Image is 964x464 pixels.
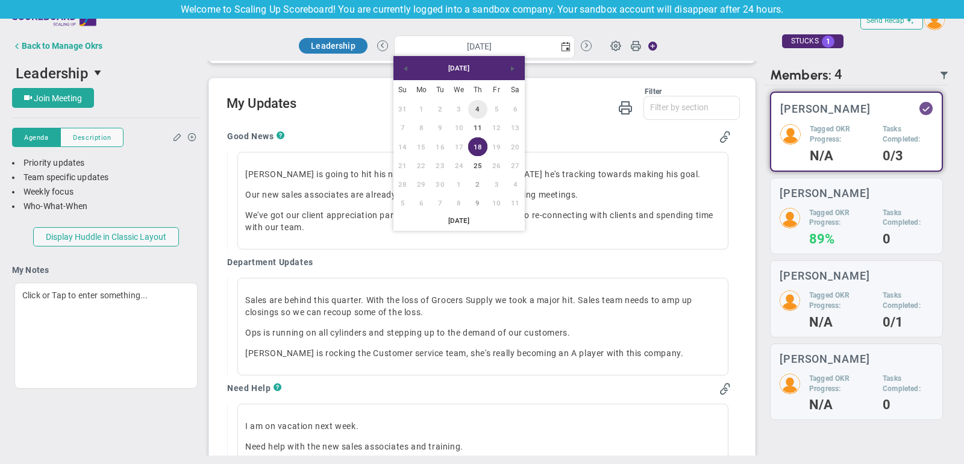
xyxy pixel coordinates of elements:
[642,38,658,54] span: Action Button
[60,128,124,147] button: Description
[12,201,200,212] div: Who-What-When
[809,400,874,410] h4: N/A
[468,156,487,175] a: 25
[604,34,627,57] span: Huddle Settings
[33,227,179,246] button: Display Huddle in Classic Layout
[487,80,506,100] th: Friday
[468,80,487,100] th: Thursday
[822,36,834,48] span: 1
[810,151,874,161] h4: N/A
[245,347,721,359] p: [PERSON_NAME] is rocking the Customer service team, she's really becoming an A player with this c...
[412,58,507,78] a: [DATE]
[245,189,721,201] p: Our new sales associates are already hitting the phones and scheduling meetings.
[12,157,200,169] div: Priority updates
[245,440,721,453] p: Need help with the new sales associates and training.
[809,290,874,311] h5: Tagged OKR Progress:
[245,327,721,339] p: Ops is running on all cylinders and stepping up to the demand of our customers.
[780,124,801,145] img: 193898.Person.photo
[630,40,641,57] span: Print Huddle
[227,96,740,113] h2: My Updates
[780,374,800,394] img: 209927.Person.photo
[431,80,449,100] th: Tuesday
[809,234,874,245] h4: 89%
[810,124,874,145] h5: Tagged OKR Progress:
[860,11,923,30] button: Send Recap
[34,93,82,103] span: Join Meeting
[924,10,945,30] img: 193898.Person.photo
[393,80,412,100] th: Sunday
[24,133,48,143] span: Agenda
[227,383,274,393] h4: Need Help
[468,119,487,137] a: 11
[245,294,721,318] p: Sales are behind this quarter. With the loss of Grocers Supply we took a major hit. Sales team ne...
[227,131,277,142] h4: Good News
[883,234,933,245] h4: 0
[468,100,487,119] a: 4
[227,257,313,268] h4: Department Updates
[883,400,933,410] h4: 0
[883,124,933,145] h5: Tasks Completed:
[468,194,487,213] a: 9
[468,175,487,194] a: 2
[780,187,870,199] h3: [PERSON_NAME]
[12,88,94,108] button: Join Meeting
[73,133,111,143] span: Description
[557,36,574,57] span: select
[883,151,933,161] h4: 0/3
[16,65,89,82] span: Leadership
[883,208,933,228] h5: Tasks Completed:
[503,58,522,78] a: Next
[393,212,525,229] a: [DATE]
[12,34,102,58] button: Back to Manage Okrs
[883,374,933,394] h5: Tasks Completed:
[311,41,355,51] span: Leadership
[89,63,109,83] span: select
[412,80,431,100] th: Monday
[449,80,468,100] th: Wednesday
[922,104,930,113] div: Updated Status
[644,96,739,118] input: Filter by section
[396,58,415,78] a: Previous
[939,71,949,80] span: Filter Updated Members
[12,7,96,31] img: scalingup-logo.svg
[14,283,198,389] div: Click or Tap to enter something...
[245,420,721,432] p: I am on vacation next week.
[809,208,874,228] h5: Tagged OKR Progress:
[12,265,200,275] h4: My Notes
[618,99,633,114] span: Print My Huddle Updates
[780,103,871,114] h3: [PERSON_NAME]
[782,34,843,48] div: STUCKS
[12,172,200,183] div: Team specific updates
[780,270,870,281] h3: [PERSON_NAME]
[245,168,721,180] p: [PERSON_NAME] is going to hit his numbers this month! First time [DATE] he's tracking towards mak...
[883,290,933,311] h5: Tasks Completed:
[834,67,842,83] span: 4
[809,317,874,328] h4: N/A
[780,353,870,365] h3: [PERSON_NAME]
[883,317,933,328] h4: 0/1
[468,137,487,156] td: Current focused date is Thursday, September 18, 2025
[227,87,662,96] div: Filter
[12,186,200,198] div: Weekly focus
[12,128,60,147] button: Agenda
[866,16,904,25] span: Send Recap
[506,80,525,100] th: Saturday
[468,137,487,156] a: 18
[770,67,831,83] span: Members:
[780,208,800,228] img: 209924.Person.photo
[245,209,721,233] p: We've got our client appreciation party next month, looking forward to re-connecting with clients...
[809,374,874,394] h5: Tagged OKR Progress:
[780,290,800,311] img: 209925.Person.photo
[22,41,102,51] div: Back to Manage Okrs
